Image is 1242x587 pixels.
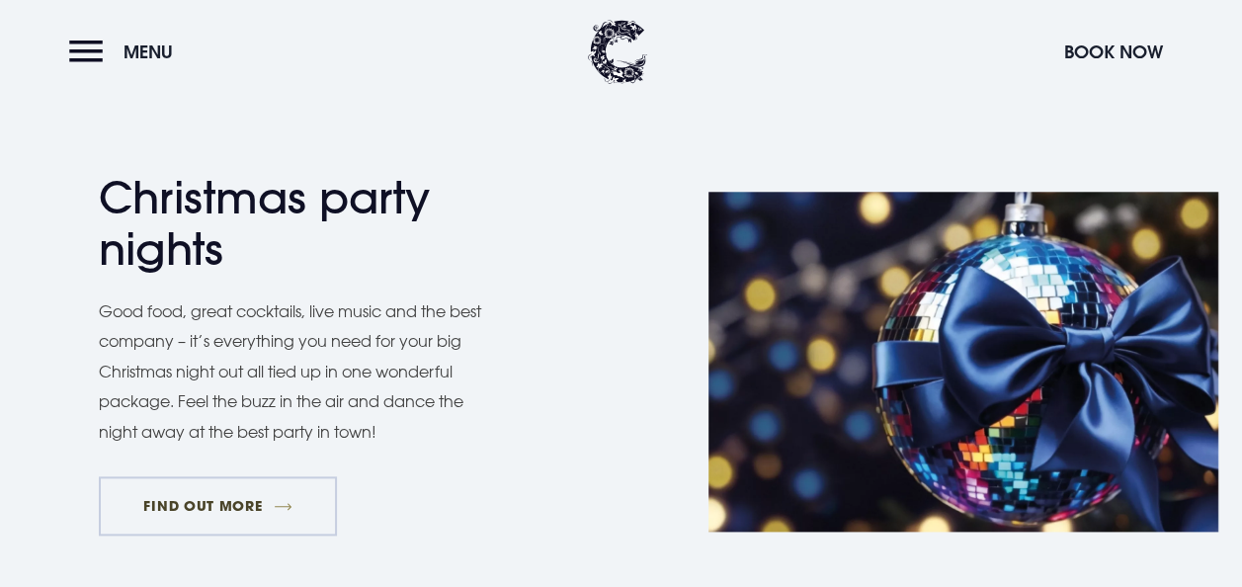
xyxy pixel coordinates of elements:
a: FIND OUT MORE [99,476,337,536]
img: Hotel Christmas in Northern Ireland [708,192,1219,532]
p: Good food, great cocktails, live music and the best company – it’s everything you need for your b... [99,296,504,447]
img: Clandeboye Lodge [588,20,647,84]
h2: Christmas party nights [99,172,484,277]
span: Menu [124,41,173,63]
button: Menu [69,31,183,73]
button: Book Now [1054,31,1173,73]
